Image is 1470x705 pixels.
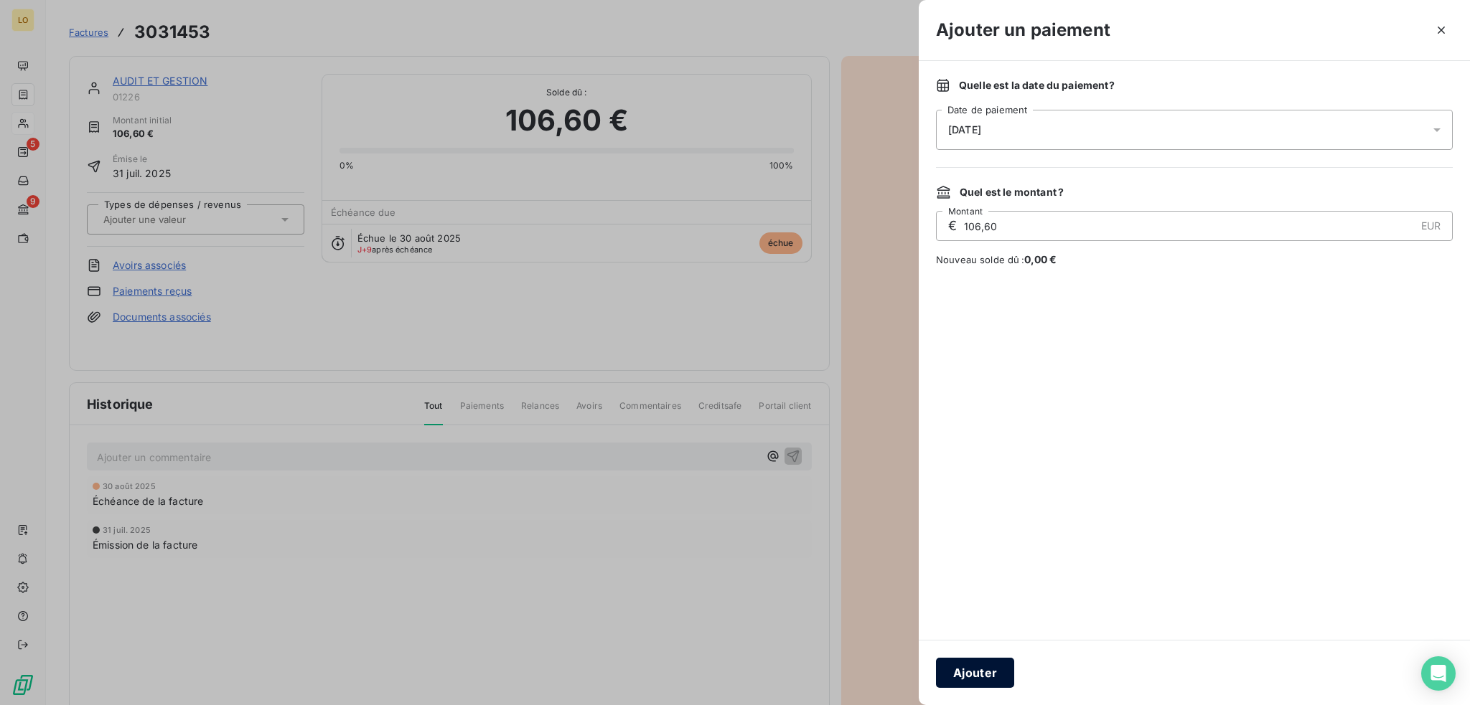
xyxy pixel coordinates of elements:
[936,252,1453,267] span: Nouveau solde dû :
[960,185,1064,199] span: Quel est le montant ?
[1024,253,1057,265] span: 0,00 €
[936,658,1014,688] button: Ajouter
[936,17,1110,43] h3: Ajouter un paiement
[1421,656,1456,691] div: Open Intercom Messenger
[959,78,1115,93] span: Quelle est la date du paiement ?
[948,124,981,136] span: [DATE]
